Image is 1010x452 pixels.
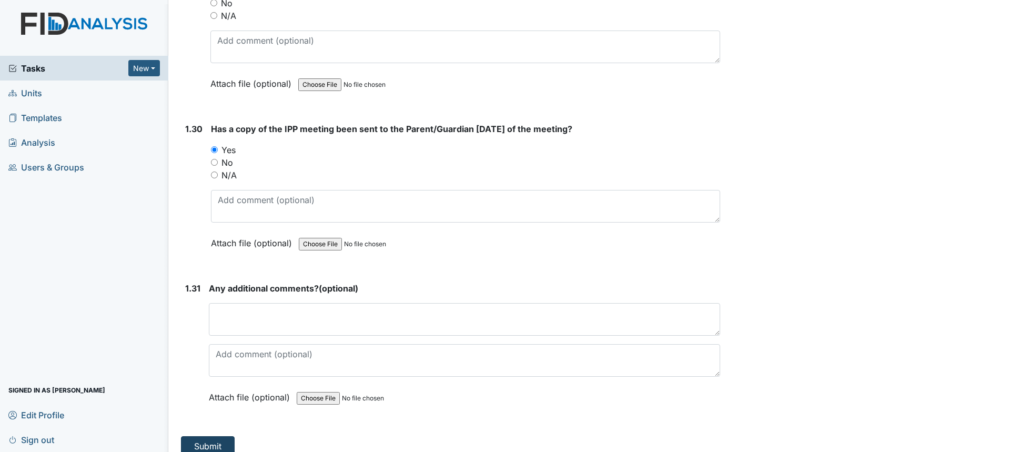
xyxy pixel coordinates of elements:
[8,159,84,175] span: Users & Groups
[211,172,218,178] input: N/A
[210,72,296,90] label: Attach file (optional)
[8,85,42,101] span: Units
[211,231,296,249] label: Attach file (optional)
[185,282,200,295] label: 1.31
[209,282,720,295] strong: (optional)
[221,144,236,156] label: Yes
[8,407,64,423] span: Edit Profile
[211,159,218,166] input: No
[210,12,217,19] input: N/A
[221,169,237,182] label: N/A
[8,62,128,75] a: Tasks
[211,124,572,134] span: Has a copy of the IPP meeting been sent to the Parent/Guardian [DATE] of the meeting?
[185,123,203,135] label: 1.30
[209,385,294,404] label: Attach file (optional)
[8,431,54,448] span: Sign out
[8,134,55,150] span: Analysis
[209,283,319,294] span: Any additional comments?
[221,156,233,169] label: No
[211,146,218,153] input: Yes
[128,60,160,76] button: New
[8,382,105,398] span: Signed in as [PERSON_NAME]
[221,9,236,22] label: N/A
[8,109,62,126] span: Templates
